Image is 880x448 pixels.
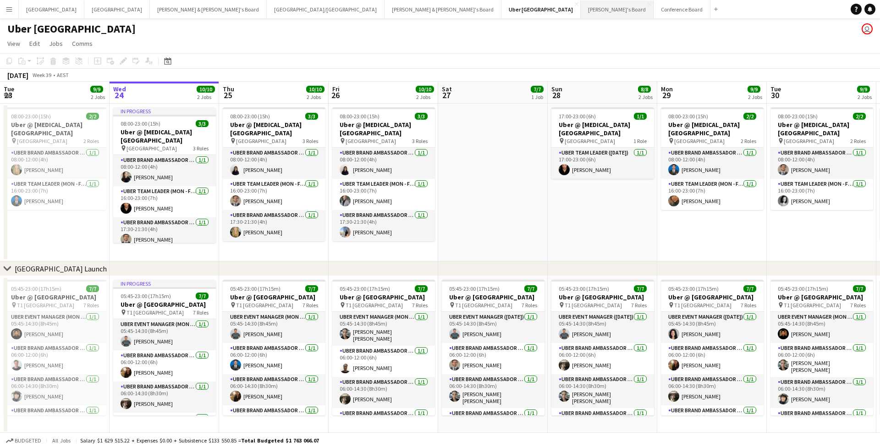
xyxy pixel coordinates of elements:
[340,285,390,292] span: 05:45-23:00 (17h15m)
[633,138,647,144] span: 1 Role
[4,38,24,50] a: View
[654,0,710,18] button: Conference Board
[113,155,216,186] app-card-role: UBER Brand Ambassador ([PERSON_NAME])1/108:00-12:00 (4h)[PERSON_NAME]
[241,437,319,444] span: Total Budgeted $1 763 066.07
[196,120,209,127] span: 3/3
[638,94,653,100] div: 2 Jobs
[661,293,764,301] h3: Uber @ [GEOGRAPHIC_DATA]
[551,85,562,93] span: Sun
[551,343,654,374] app-card-role: UBER Brand Ambassador ([DATE])1/106:00-12:00 (6h)[PERSON_NAME]
[551,121,654,137] h3: Uber @ [MEDICAL_DATA][GEOGRAPHIC_DATA]
[748,86,760,93] span: 9/9
[113,280,216,287] div: In progress
[11,113,51,120] span: 08:00-23:00 (15h)
[196,293,209,299] span: 7/7
[668,113,708,120] span: 08:00-23:00 (15h)
[668,285,719,292] span: 05:45-23:00 (17h15m)
[113,280,216,415] app-job-card: In progress05:45-23:00 (17h15m)7/7Uber @ [GEOGRAPHIC_DATA] T1 [GEOGRAPHIC_DATA]7 RolesUBER Event ...
[412,138,428,144] span: 3 Roles
[113,107,216,243] div: In progress08:00-23:00 (15h)3/3Uber @ [MEDICAL_DATA][GEOGRAPHIC_DATA] [GEOGRAPHIC_DATA]3 RolesUBE...
[4,293,106,301] h3: Uber @ [GEOGRAPHIC_DATA]
[86,285,99,292] span: 7/7
[416,94,434,100] div: 2 Jobs
[784,138,834,144] span: [GEOGRAPHIC_DATA]
[223,179,325,210] app-card-role: Uber Team Leader (Mon - Fri)1/116:00-23:00 (7h)[PERSON_NAME]
[770,293,873,301] h3: Uber @ [GEOGRAPHIC_DATA]
[236,138,286,144] span: [GEOGRAPHIC_DATA]
[113,128,216,144] h3: Uber @ [MEDICAL_DATA][GEOGRAPHIC_DATA]
[858,94,872,100] div: 2 Jobs
[531,94,543,100] div: 1 Job
[223,121,325,137] h3: Uber @ [MEDICAL_DATA][GEOGRAPHIC_DATA]
[551,408,654,439] app-card-role: UBER Brand Ambassador ([DATE])1/1
[305,113,318,120] span: 3/3
[223,107,325,241] app-job-card: 08:00-23:00 (15h)3/3Uber @ [MEDICAL_DATA][GEOGRAPHIC_DATA] [GEOGRAPHIC_DATA]3 RolesUBER Brand Amb...
[223,85,234,93] span: Thu
[49,39,63,48] span: Jobs
[770,408,873,439] app-card-role: UBER Brand Ambassador ([PERSON_NAME])1/1
[17,302,74,309] span: T1 [GEOGRAPHIC_DATA]
[778,285,828,292] span: 05:45-23:00 (17h15m)
[197,86,215,93] span: 10/10
[332,377,435,408] app-card-role: UBER Brand Ambassador ([PERSON_NAME])1/106:00-14:30 (8h30m)[PERSON_NAME]
[7,22,136,36] h1: Uber [GEOGRAPHIC_DATA]
[442,312,544,343] app-card-role: UBER Event Manager ([DATE])1/105:45-14:30 (8h45m)[PERSON_NAME]
[449,285,500,292] span: 05:45-23:00 (17h15m)
[442,408,544,439] app-card-role: UBER Brand Ambassador ([DATE])1/1
[743,113,756,120] span: 2/2
[113,85,126,93] span: Wed
[442,293,544,301] h3: Uber @ [GEOGRAPHIC_DATA]
[850,302,866,309] span: 7 Roles
[236,302,293,309] span: T1 [GEOGRAPHIC_DATA]
[551,293,654,301] h3: Uber @ [GEOGRAPHIC_DATA]
[850,138,866,144] span: 2 Roles
[442,343,544,374] app-card-role: UBER Brand Ambassador ([DATE])1/106:00-12:00 (6h)[PERSON_NAME]
[230,113,270,120] span: 08:00-23:00 (15h)
[661,121,764,137] h3: Uber @ [MEDICAL_DATA][GEOGRAPHIC_DATA]
[442,280,544,415] app-job-card: 05:45-23:00 (17h15m)7/7Uber @ [GEOGRAPHIC_DATA] T1 [GEOGRAPHIC_DATA]7 RolesUBER Event Manager ([D...
[415,113,428,120] span: 3/3
[770,85,781,93] span: Tue
[332,179,435,210] app-card-role: Uber Team Leader (Mon - Fri)1/116:00-23:00 (7h)[PERSON_NAME]
[415,285,428,292] span: 7/7
[126,145,177,152] span: [GEOGRAPHIC_DATA]
[7,39,20,48] span: View
[559,113,596,120] span: 17:00-23:00 (6h)
[524,285,537,292] span: 7/7
[113,413,216,444] app-card-role: UBER Brand Ambassador ([PERSON_NAME])1/1
[4,312,106,343] app-card-role: UBER Event Manager (Mon - Fri)1/105:45-14:30 (8h45m)[PERSON_NAME]
[784,302,841,309] span: T1 [GEOGRAPHIC_DATA]
[661,85,673,93] span: Mon
[150,0,267,18] button: [PERSON_NAME] & [PERSON_NAME]'s Board
[331,90,340,100] span: 26
[193,309,209,316] span: 7 Roles
[2,90,14,100] span: 23
[305,285,318,292] span: 7/7
[302,302,318,309] span: 7 Roles
[4,280,106,415] div: 05:45-23:00 (17h15m)7/7Uber @ [GEOGRAPHIC_DATA] T1 [GEOGRAPHIC_DATA]7 RolesUBER Event Manager (Mo...
[45,38,66,50] a: Jobs
[770,107,873,210] app-job-card: 08:00-23:00 (15h)2/2Uber @ [MEDICAL_DATA][GEOGRAPHIC_DATA] [GEOGRAPHIC_DATA]2 RolesUBER Brand Amb...
[416,86,434,93] span: 10/10
[332,280,435,415] app-job-card: 05:45-23:00 (17h15m)7/7Uber @ [GEOGRAPHIC_DATA] T1 [GEOGRAPHIC_DATA]7 RolesUBER Event Manager (Mo...
[559,285,609,292] span: 05:45-23:00 (17h15m)
[223,405,325,437] app-card-role: UBER Brand Ambassador ([PERSON_NAME])1/107:00-13:00 (6h)
[853,113,866,120] span: 2/2
[660,90,673,100] span: 29
[770,377,873,408] app-card-role: UBER Brand Ambassador ([PERSON_NAME])1/106:00-14:30 (8h30m)[PERSON_NAME]
[4,179,106,210] app-card-role: Uber Team Leader (Mon - Fri)1/116:00-23:00 (7h)[PERSON_NAME]
[230,285,280,292] span: 05:45-23:00 (17h15m)
[15,437,41,444] span: Budgeted
[332,408,435,439] app-card-role: UBER Brand Ambassador ([PERSON_NAME])1/1
[4,374,106,405] app-card-role: UBER Brand Ambassador ([PERSON_NAME])1/106:00-14:30 (8h30m)[PERSON_NAME]
[551,148,654,179] app-card-role: Uber Team Leader ([DATE])1/117:00-23:00 (6h)[PERSON_NAME]
[223,210,325,241] app-card-role: UBER Brand Ambassador ([PERSON_NAME])1/117:30-21:30 (4h)[PERSON_NAME]
[4,107,106,210] app-job-card: 08:00-23:00 (15h)2/2Uber @ [MEDICAL_DATA][GEOGRAPHIC_DATA] [GEOGRAPHIC_DATA]2 RolesUBER Brand Amb...
[193,145,209,152] span: 3 Roles
[332,312,435,346] app-card-role: UBER Event Manager (Mon - Fri)1/105:45-14:30 (8h45m)[PERSON_NAME] [PERSON_NAME]
[634,113,647,120] span: 1/1
[501,0,581,18] button: Uber [GEOGRAPHIC_DATA]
